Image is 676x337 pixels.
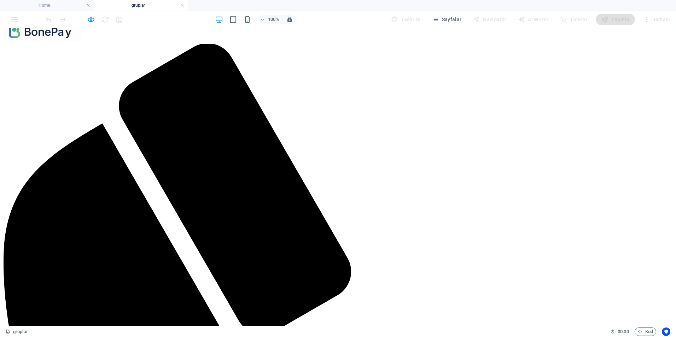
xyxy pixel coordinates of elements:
span: Sayfalar [432,16,462,23]
button: Sayfalar [429,14,465,25]
button: 100% [257,15,282,24]
span: Kod [638,327,653,336]
a: Seçimi iptal etmek için tıkla. Sayfaları açmak için çift tıkla [6,327,28,336]
h6: 100% [268,15,279,24]
span: 00 00 [618,327,629,336]
span: : [623,329,624,334]
button: Kod [635,327,656,336]
i: Yeniden boyutlandırmada yakınlaştırma düzeyini seçilen cihaza uyacak şekilde otomatik olarak ayarla. [286,16,293,23]
div: Tasarım (Ctrl+Alt+Y) [388,14,423,25]
button: Usercentrics [662,327,670,336]
h4: gruplar [94,1,188,9]
h6: Oturum süresi [610,327,629,336]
